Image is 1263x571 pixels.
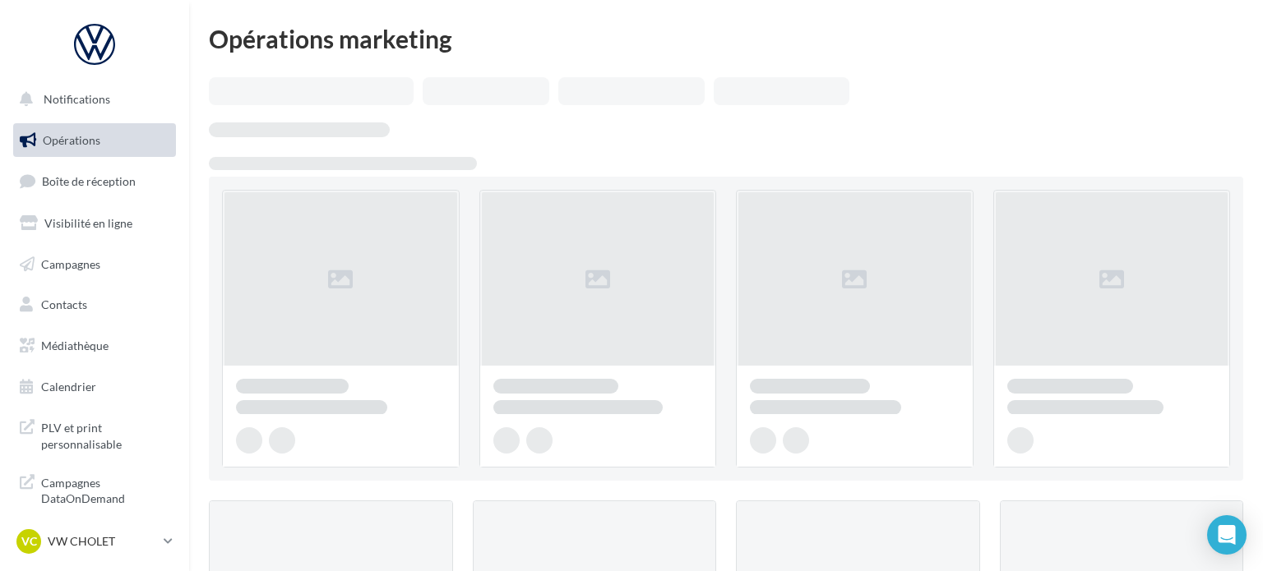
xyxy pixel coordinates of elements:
[41,297,87,311] span: Contacts
[41,472,169,507] span: Campagnes DataOnDemand
[209,26,1243,51] div: Opérations marketing
[41,417,169,452] span: PLV et print personnalisable
[10,247,179,282] a: Campagnes
[13,526,176,557] a: VC VW CHOLET
[10,163,179,199] a: Boîte de réception
[10,123,179,158] a: Opérations
[10,82,173,117] button: Notifications
[41,338,109,352] span: Médiathèque
[43,133,100,147] span: Opérations
[48,533,157,550] p: VW CHOLET
[10,329,179,363] a: Médiathèque
[21,533,37,550] span: VC
[10,410,179,458] a: PLV et print personnalisable
[10,206,179,241] a: Visibilité en ligne
[44,92,110,106] span: Notifications
[1207,515,1247,555] div: Open Intercom Messenger
[42,174,136,188] span: Boîte de réception
[41,380,96,394] span: Calendrier
[10,370,179,404] a: Calendrier
[10,288,179,322] a: Contacts
[44,216,132,230] span: Visibilité en ligne
[10,465,179,513] a: Campagnes DataOnDemand
[41,256,100,270] span: Campagnes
